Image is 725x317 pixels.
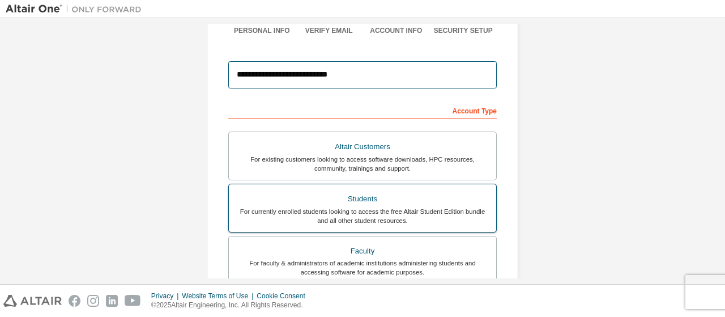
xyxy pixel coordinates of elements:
[362,26,430,35] div: Account Info
[236,243,489,259] div: Faculty
[151,291,182,301] div: Privacy
[236,155,489,173] div: For existing customers looking to access software downloads, HPC resources, community, trainings ...
[3,295,62,307] img: altair_logo.svg
[236,191,489,207] div: Students
[125,295,141,307] img: youtube.svg
[228,101,497,119] div: Account Type
[6,3,147,15] img: Altair One
[182,291,257,301] div: Website Terms of Use
[236,139,489,155] div: Altair Customers
[69,295,80,307] img: facebook.svg
[236,207,489,225] div: For currently enrolled students looking to access the free Altair Student Edition bundle and all ...
[236,259,489,277] div: For faculty & administrators of academic institutions administering students and accessing softwa...
[87,295,99,307] img: instagram.svg
[106,295,118,307] img: linkedin.svg
[296,26,363,35] div: Verify Email
[430,26,497,35] div: Security Setup
[151,301,312,310] p: © 2025 Altair Engineering, Inc. All Rights Reserved.
[257,291,312,301] div: Cookie Consent
[228,26,296,35] div: Personal Info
